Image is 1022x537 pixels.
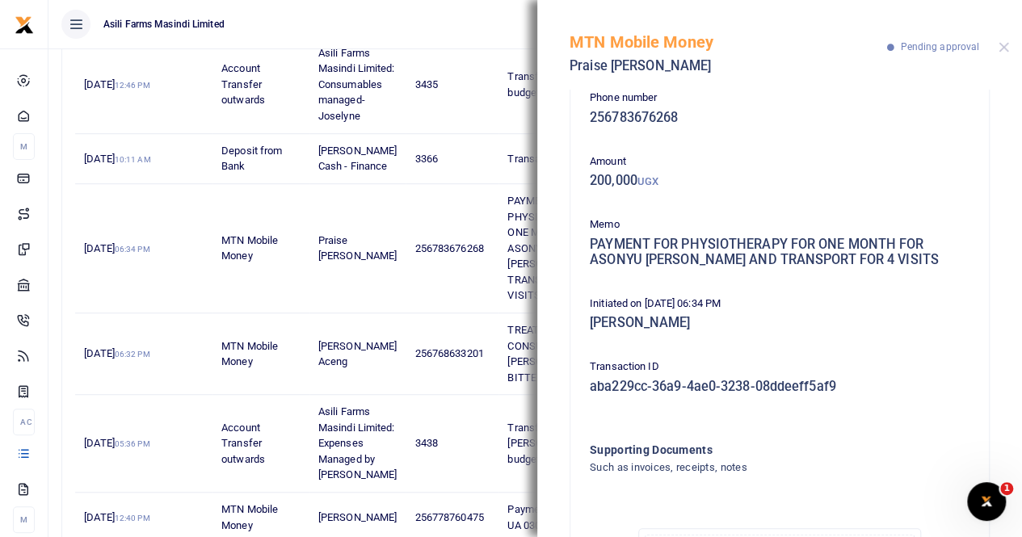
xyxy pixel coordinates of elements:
span: [DATE] [84,78,149,90]
h5: 200,000 [590,173,969,189]
span: Account Transfer outwards [221,422,265,465]
span: 256768633201 [414,347,483,359]
h4: Such as invoices, receipts, notes [590,459,904,476]
p: Initiated on [DATE] 06:34 PM [590,296,969,313]
span: Asili Farms Masindi Limited [97,17,231,31]
small: 06:34 PM [115,245,150,254]
span: [DATE] [84,347,149,359]
span: 3366 [414,153,437,165]
span: [PERSON_NAME] [318,511,397,523]
span: MTN Mobile Money [221,234,278,262]
h5: aba229cc-36a9-4ae0-3238-08ddeeff5af9 [590,379,969,395]
p: Transaction ID [590,359,969,375]
p: Phone number [590,90,969,107]
small: 12:40 PM [115,514,150,522]
span: 3438 [414,437,437,449]
span: Asili Farms Masindi Limited: Consumables managed-Joselyne [318,47,395,122]
span: TREATMENTS AND CONSULTATION FOR [PERSON_NAME] BITTEN BY A DOG [507,324,604,384]
small: UGX [637,175,658,187]
h5: PAYMENT FOR PHYSIOTHERAPY FOR ONE MONTH FOR ASONYU [PERSON_NAME] AND TRANSPORT FOR 4 VISITS [590,237,969,268]
h5: [PERSON_NAME] [590,315,969,331]
span: [PERSON_NAME] Aceng [318,340,397,368]
h5: Praise [PERSON_NAME] [570,58,887,74]
span: Account Transfer outwards [221,62,265,106]
span: Transfer to [PERSON_NAME] for budget Week 39 [507,422,602,465]
span: MTN Mobile Money [221,503,278,531]
iframe: Intercom live chat [967,482,1006,521]
small: 10:11 AM [115,155,151,164]
p: Amount [590,153,969,170]
small: 12:46 PM [115,81,150,90]
span: 256778760475 [414,511,483,523]
span: Transfer to Ops for budget week 39 [507,70,596,99]
span: PAYMENT FOR PHYSIOTHERAPY FOR ONE MONTH FOR ASONYU [PERSON_NAME] AND TRANSPORT FOR 4 VISITS [507,195,613,301]
span: MTN Mobile Money [221,340,278,368]
h5: MTN Mobile Money [570,32,887,52]
small: 06:32 PM [115,350,150,359]
span: 3435 [414,78,437,90]
button: Close [999,42,1009,52]
span: [DATE] [84,242,149,254]
span: Transaction Deposit [507,153,602,165]
p: Memo [590,216,969,233]
li: M [13,506,35,533]
span: [PERSON_NAME] Cash - Finance [318,145,397,173]
a: logo-small logo-large logo-large [15,18,34,30]
span: Payment for car wash UA 030AT to smart skills [507,503,620,531]
span: [DATE] [84,153,150,165]
span: Deposit from Bank [221,145,282,173]
span: 256783676268 [414,242,483,254]
h5: 256783676268 [590,110,969,126]
span: 1 [1000,482,1013,495]
h4: Supporting Documents [590,441,904,459]
span: [DATE] [84,437,149,449]
li: M [13,133,35,160]
small: 05:36 PM [115,439,150,448]
img: logo-small [15,15,34,35]
span: Praise [PERSON_NAME] [318,234,397,262]
span: Pending approval [900,41,979,52]
span: [DATE] [84,511,149,523]
span: Asili Farms Masindi Limited: Expenses Managed by [PERSON_NAME] [318,405,397,480]
li: Ac [13,409,35,435]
